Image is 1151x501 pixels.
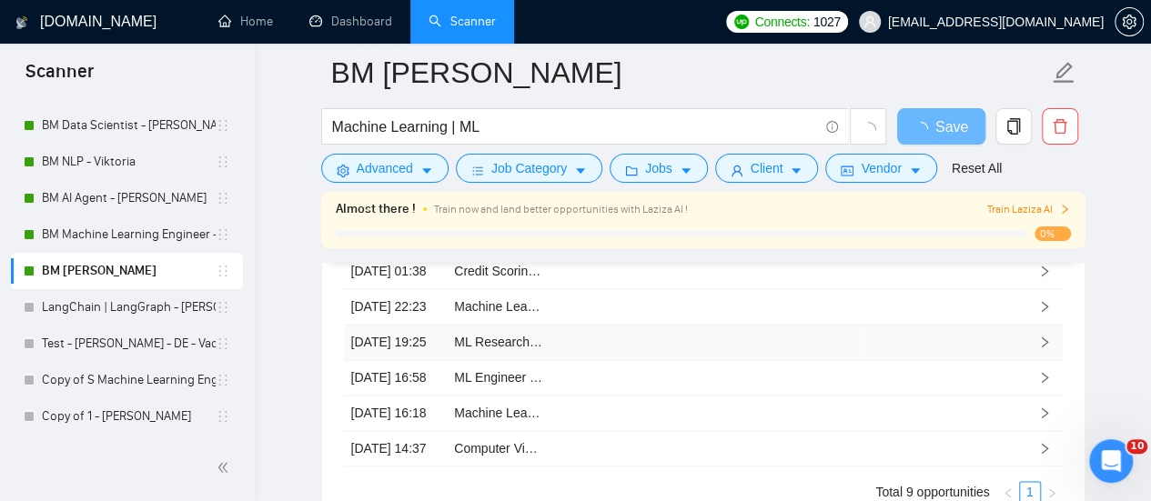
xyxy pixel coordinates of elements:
[218,14,273,29] a: homeHome
[860,122,876,138] span: loading
[914,122,935,136] span: loading
[337,164,349,177] span: setting
[491,158,567,178] span: Job Category
[216,118,230,133] span: holder
[813,12,841,32] span: 1027
[344,396,448,431] td: [DATE] 16:18
[332,115,818,138] input: Search Freelance Jobs...
[42,398,216,435] a: Copy of 1 - [PERSON_NAME]
[610,154,708,183] button: folderJobscaret-down
[447,289,550,325] td: Machine Learning Engineer for Bot Development
[216,373,230,387] span: holder
[751,158,783,178] span: Client
[344,431,448,466] td: [DATE] 14:37
[447,396,550,431] td: Machine Learning Engineer (RAG & LLM Integration) – Metadata-Driven AI Assistant MVP
[447,254,550,289] td: Credit Scoring ML Model Development
[1038,371,1051,384] span: right
[11,326,243,362] li: Test - Yurii - DE - Vadym
[11,144,243,180] li: BM NLP - Viktoria
[1038,442,1051,455] span: right
[11,398,243,435] li: Copy of 1 - Anastasia
[454,335,839,349] a: ML Researcher for Entity Extraction and Disambiguation Using GNN
[625,164,638,177] span: folder
[897,108,985,145] button: Save
[42,362,216,398] a: Copy of S Machine Learning Engineer - [PERSON_NAME]
[996,118,1031,135] span: copy
[995,108,1032,145] button: copy
[1038,300,1051,313] span: right
[454,264,672,278] a: Credit Scoring ML Model Development
[42,289,216,326] a: LangChain | LangGraph - [PERSON_NAME]
[1042,108,1078,145] button: delete
[321,154,449,183] button: settingAdvancedcaret-down
[42,107,216,144] a: BM Data Scientist - [PERSON_NAME]
[216,264,230,278] span: holder
[11,180,243,216] li: BM AI Agent - Viktoria
[42,216,216,253] a: BM Machine Learning Engineer - [PERSON_NAME]
[42,180,216,216] a: BM AI Agent - [PERSON_NAME]
[1115,7,1144,36] button: setting
[447,325,550,360] td: ML Researcher for Entity Extraction and Disambiguation Using GNN
[11,289,243,326] li: LangChain | LangGraph - Borys
[1038,336,1051,348] span: right
[1035,226,1071,241] span: 0%
[1089,439,1133,483] iframe: Intercom live chat
[420,164,433,177] span: caret-down
[429,14,496,29] a: searchScanner
[1038,406,1051,419] span: right
[825,154,936,183] button: idcardVendorcaret-down
[826,121,838,133] span: info-circle
[42,253,216,289] a: BM [PERSON_NAME]
[645,158,672,178] span: Jobs
[42,144,216,180] a: BM NLP - Viktoria
[715,154,819,183] button: userClientcaret-down
[454,406,963,420] a: Machine Learning Engineer (RAG & LLM Integration) – Metadata-Driven AI Assistant MVP
[454,370,830,385] a: ML Engineer - Optimize Crypto Forecast Model to ≥ 80% Precision
[11,253,243,289] li: BM ML - Anastasia
[909,164,922,177] span: caret-down
[344,360,448,396] td: [DATE] 16:58
[1116,15,1143,29] span: setting
[216,300,230,315] span: holder
[861,158,901,178] span: Vendor
[454,441,833,456] a: Computer Vision/Video ML Expert & Partner – Beauty Salons SaaS
[336,199,416,219] span: Almost there !
[1043,118,1077,135] span: delete
[863,15,876,28] span: user
[15,8,28,37] img: logo
[790,164,803,177] span: caret-down
[754,12,809,32] span: Connects:
[331,50,1048,95] input: Scanner name...
[1046,487,1057,498] span: right
[344,289,448,325] td: [DATE] 22:23
[734,15,749,29] img: upwork-logo.png
[216,409,230,424] span: holder
[986,201,1070,218] button: Train Laziza AI
[1003,487,1014,498] span: left
[1059,204,1070,215] span: right
[447,360,550,396] td: ML Engineer - Optimize Crypto Forecast Model to ≥ 80% Precision
[344,325,448,360] td: [DATE] 19:25
[731,164,743,177] span: user
[217,458,235,476] span: double-left
[447,431,550,466] td: Computer Vision/Video ML Expert & Partner – Beauty Salons SaaS
[1038,265,1051,277] span: right
[357,158,413,178] span: Advanced
[434,203,688,215] span: Train now and land better opportunities with Laziza AI !
[952,158,1002,178] a: Reset All
[935,115,968,138] span: Save
[11,107,243,144] li: BM Data Scientist - Viktoria
[42,326,216,362] a: Test - [PERSON_NAME] - DE - Vadym
[1052,61,1075,85] span: edit
[11,362,243,398] li: Copy of S Machine Learning Engineer - Bohdan
[11,216,243,253] li: BM Machine Learning Engineer - Bohdan
[216,227,230,242] span: holder
[680,164,692,177] span: caret-down
[216,191,230,205] span: holder
[216,155,230,169] span: holder
[471,164,484,177] span: bars
[11,58,108,96] span: Scanner
[841,164,853,177] span: idcard
[216,336,230,351] span: holder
